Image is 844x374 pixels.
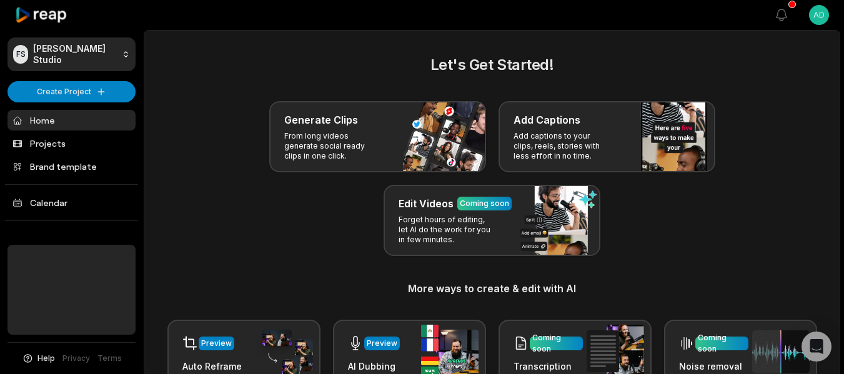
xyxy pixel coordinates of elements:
[182,360,242,373] h3: Auto Reframe
[752,330,810,373] img: noise_removal.png
[514,360,583,373] h3: Transcription
[97,353,122,364] a: Terms
[33,43,117,66] p: [PERSON_NAME] Studio
[532,332,580,355] div: Coming soon
[460,198,509,209] div: Coming soon
[7,133,136,154] a: Projects
[159,54,825,76] h2: Let's Get Started!
[399,196,454,211] h3: Edit Videos
[7,110,136,130] a: Home
[284,112,358,127] h3: Generate Clips
[367,338,397,349] div: Preview
[7,156,136,177] a: Brand template
[679,360,748,373] h3: Noise removal
[348,360,400,373] h3: AI Dubbing
[284,131,381,161] p: From long videos generate social ready clips in one click.
[399,215,495,245] p: Forget hours of editing, let AI do the work for you in few minutes.
[62,353,90,364] a: Privacy
[159,281,825,296] h3: More ways to create & edit with AI
[7,81,136,102] button: Create Project
[514,112,580,127] h3: Add Captions
[22,353,55,364] button: Help
[201,338,232,349] div: Preview
[802,332,832,362] div: Open Intercom Messenger
[37,353,55,364] span: Help
[7,192,136,213] a: Calendar
[698,332,746,355] div: Coming soon
[514,131,610,161] p: Add captions to your clips, reels, stories with less effort in no time.
[13,45,28,64] div: FS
